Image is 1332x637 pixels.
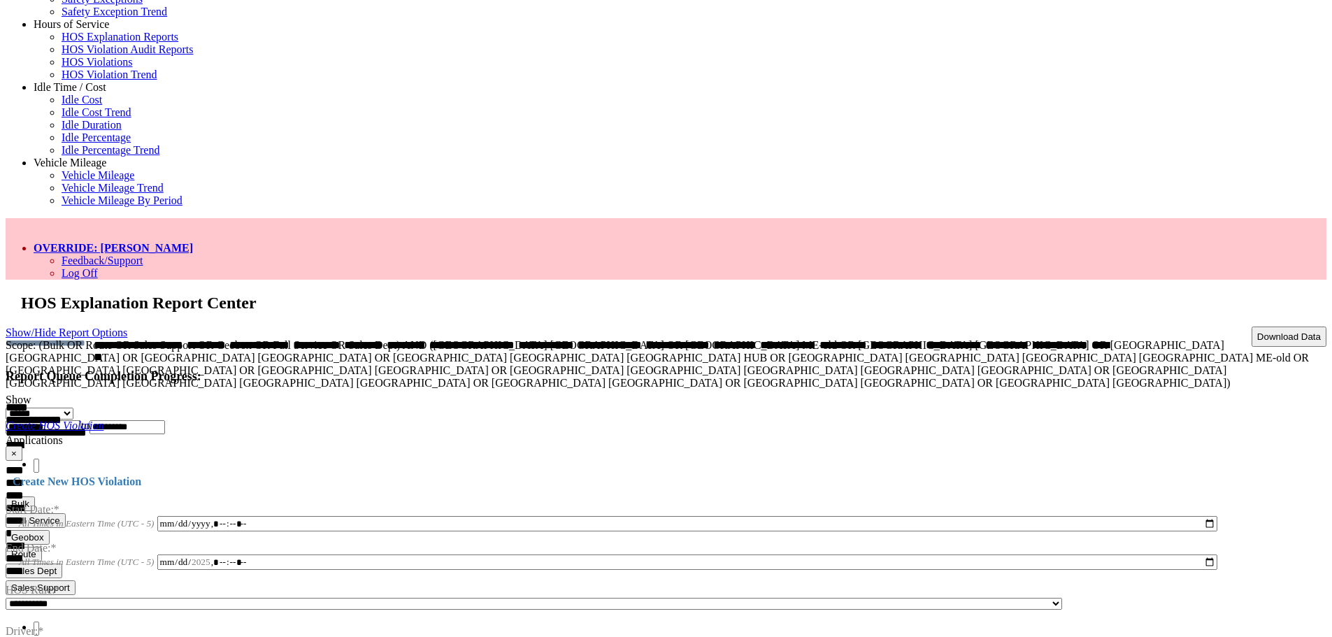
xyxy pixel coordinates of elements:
[1252,327,1326,347] button: Download Data
[62,131,131,143] a: Idle Percentage
[6,446,22,461] button: ×
[62,6,167,17] a: Safety Exception Trend
[62,69,157,80] a: HOS Violation Trend
[34,18,109,30] a: Hours of Service
[6,434,63,446] label: Applications
[34,242,193,254] a: OVERRIDE: [PERSON_NAME]
[62,31,178,43] a: HOS Explanation Reports
[6,564,62,578] button: Sales Dept
[62,255,143,266] a: Feedback/Support
[62,169,134,181] a: Vehicle Mileage
[6,485,59,515] label: Start Date:*
[62,144,159,156] a: Idle Percentage Trend
[62,56,132,68] a: HOS Violations
[6,420,103,431] a: Create HOS Violation
[6,579,61,596] label: HOS Rule:*
[6,323,127,342] a: Show/Hide Report Options
[62,267,98,279] a: Log Off
[62,182,164,194] a: Vehicle Mileage Trend
[34,157,106,169] a: Vehicle Mileage
[34,81,106,93] a: Idle Time / Cost
[19,518,155,529] span: All Times in Eastern Time (UTC - 5)
[62,194,182,206] a: Vehicle Mileage By Period
[21,294,1326,313] h2: HOS Explanation Report Center
[6,620,43,637] label: Driver:*
[19,557,155,567] span: All Times in Eastern Time (UTC - 5)
[62,106,131,118] a: Idle Cost Trend
[6,394,31,406] label: Show
[62,119,122,131] a: Idle Duration
[62,43,194,55] a: HOS Violation Audit Reports
[6,339,1309,389] span: Scope: (Bulk OR Route OR Sales Support OR Geobox OR Full Service OR Sales Dept) AND ([GEOGRAPHIC_...
[6,524,56,554] label: End Date:*
[62,94,102,106] a: Idle Cost
[6,475,1326,488] h4: Create New HOS Violation
[6,369,1326,384] h4: Report Queue Completion Progress:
